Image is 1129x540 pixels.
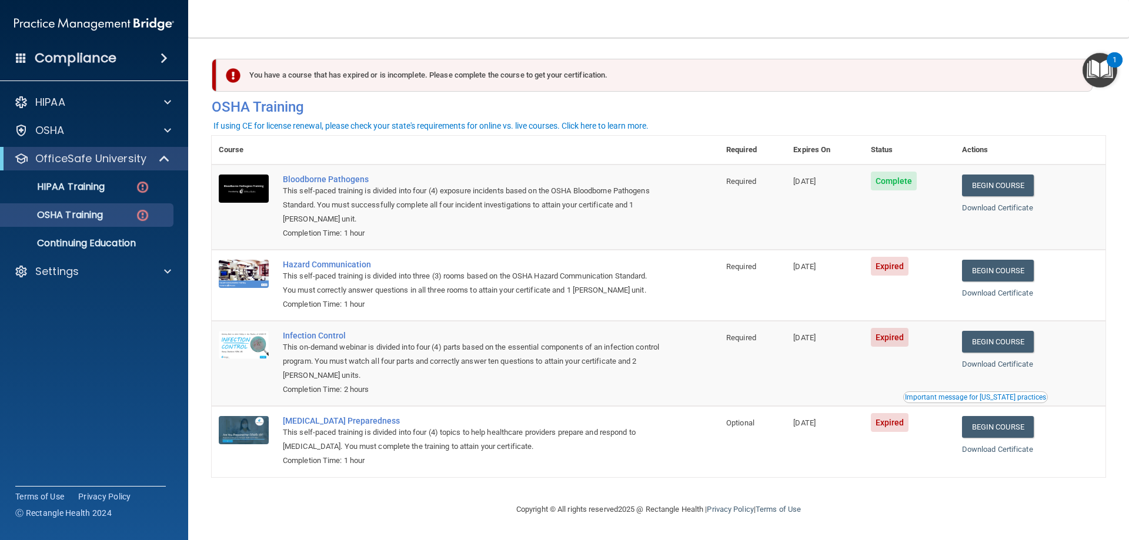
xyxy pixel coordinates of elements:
a: Begin Course [962,260,1034,281]
p: OSHA [35,123,65,137]
p: HIPAA Training [8,181,105,193]
a: Settings [14,264,171,279]
a: [MEDICAL_DATA] Preparedness [283,416,660,425]
span: [DATE] [793,333,816,342]
iframe: Drift Widget Chat Controller [926,457,1115,504]
a: OfficeSafe University [14,152,171,166]
span: Required [726,333,756,342]
th: Status [864,136,955,165]
a: Download Certificate [962,289,1033,297]
a: Download Certificate [962,445,1033,454]
a: Bloodborne Pathogens [283,175,660,184]
img: exclamation-circle-solid-danger.72ef9ffc.png [226,68,241,83]
a: Begin Course [962,416,1034,438]
p: Settings [35,264,79,279]
a: Privacy Policy [78,491,131,502]
div: If using CE for license renewal, please check your state's requirements for online vs. live cours... [213,122,649,130]
span: [DATE] [793,262,816,271]
a: Terms of Use [756,505,801,514]
div: This self-paced training is divided into three (3) rooms based on the OSHA Hazard Communication S... [283,269,660,297]
th: Required [719,136,786,165]
div: Completion Time: 2 hours [283,383,660,397]
a: OSHA [14,123,171,137]
th: Expires On [786,136,863,165]
div: Completion Time: 1 hour [283,226,660,240]
div: This self-paced training is divided into four (4) topics to help healthcare providers prepare and... [283,425,660,454]
h4: OSHA Training [212,99,1105,115]
div: Important message for [US_STATE] practices [905,394,1046,401]
img: PMB logo [14,12,174,36]
span: Required [726,262,756,271]
th: Course [212,136,276,165]
a: Download Certificate [962,360,1033,368]
a: Begin Course [962,175,1034,196]
img: danger-circle.6113f641.png [135,180,150,194]
span: [DATE] [793,418,816,427]
img: danger-circle.6113f641.png [135,208,150,223]
div: You have a course that has expired or is incomplete. Please complete the course to get your certi... [216,59,1093,92]
span: Expired [871,413,909,432]
span: Complete [871,172,917,190]
div: Completion Time: 1 hour [283,454,660,468]
p: OfficeSafe University [35,152,146,166]
button: Read this if you are a dental practitioner in the state of CA [903,391,1048,403]
span: Expired [871,328,909,347]
a: Privacy Policy [707,505,753,514]
th: Actions [955,136,1105,165]
a: Infection Control [283,331,660,340]
p: OSHA Training [8,209,103,221]
div: Completion Time: 1 hour [283,297,660,311]
span: Expired [871,257,909,276]
h4: Compliance [35,50,116,66]
p: HIPAA [35,95,65,109]
span: [DATE] [793,177,816,186]
button: Open Resource Center, 1 new notification [1083,53,1117,88]
span: Required [726,177,756,186]
button: If using CE for license renewal, please check your state's requirements for online vs. live cours... [212,120,650,132]
a: Terms of Use [15,491,64,502]
a: Download Certificate [962,203,1033,212]
span: Optional [726,418,754,427]
div: 1 [1113,60,1117,75]
p: Continuing Education [8,237,168,249]
div: This on-demand webinar is divided into four (4) parts based on the essential components of an inf... [283,340,660,383]
a: HIPAA [14,95,171,109]
a: Begin Course [962,331,1034,353]
div: This self-paced training is divided into four (4) exposure incidents based on the OSHA Bloodborne... [283,184,660,226]
a: Hazard Communication [283,260,660,269]
span: Ⓒ Rectangle Health 2024 [15,507,112,519]
div: Copyright © All rights reserved 2025 @ Rectangle Health | | [444,491,873,528]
